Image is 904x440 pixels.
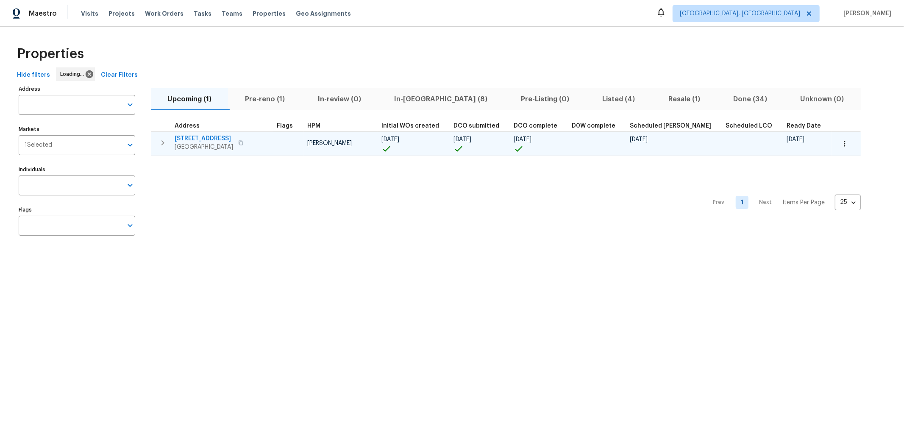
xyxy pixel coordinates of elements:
[453,123,499,129] span: DCO submitted
[145,9,184,18] span: Work Orders
[124,99,136,111] button: Open
[101,70,138,81] span: Clear Filters
[175,134,233,143] span: [STREET_ADDRESS]
[306,93,373,105] span: In-review (0)
[722,93,779,105] span: Done (34)
[29,9,57,18] span: Maestro
[19,207,135,212] label: Flags
[630,123,711,129] span: Scheduled [PERSON_NAME]
[124,139,136,151] button: Open
[296,9,351,18] span: Geo Assignments
[736,196,748,209] a: Goto page 1
[124,220,136,231] button: Open
[789,93,856,105] span: Unknown (0)
[56,67,95,81] div: Loading...
[514,136,531,142] span: [DATE]
[175,123,200,129] span: Address
[630,136,648,142] span: [DATE]
[97,67,141,83] button: Clear Filters
[381,123,439,129] span: Initial WOs created
[307,140,352,146] span: [PERSON_NAME]
[591,93,646,105] span: Listed (4)
[572,123,615,129] span: D0W complete
[782,198,825,207] p: Items Per Page
[253,9,286,18] span: Properties
[787,123,821,129] span: Ready Date
[509,93,581,105] span: Pre-Listing (0)
[383,93,499,105] span: In-[GEOGRAPHIC_DATA] (8)
[156,93,223,105] span: Upcoming (1)
[60,70,87,78] span: Loading...
[514,123,557,129] span: DCO complete
[222,9,242,18] span: Teams
[453,136,471,142] span: [DATE]
[726,123,772,129] span: Scheduled LCO
[175,143,233,151] span: [GEOGRAPHIC_DATA]
[81,9,98,18] span: Visits
[124,179,136,191] button: Open
[17,70,50,81] span: Hide filters
[787,136,804,142] span: [DATE]
[680,9,800,18] span: [GEOGRAPHIC_DATA], [GEOGRAPHIC_DATA]
[835,191,861,213] div: 25
[19,167,135,172] label: Individuals
[277,123,293,129] span: Flags
[17,50,84,58] span: Properties
[657,93,712,105] span: Resale (1)
[14,67,53,83] button: Hide filters
[233,93,296,105] span: Pre-reno (1)
[194,11,211,17] span: Tasks
[307,123,320,129] span: HPM
[705,161,861,244] nav: Pagination Navigation
[108,9,135,18] span: Projects
[19,127,135,132] label: Markets
[381,136,399,142] span: [DATE]
[19,86,135,92] label: Address
[840,9,891,18] span: [PERSON_NAME]
[25,142,52,149] span: 1 Selected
